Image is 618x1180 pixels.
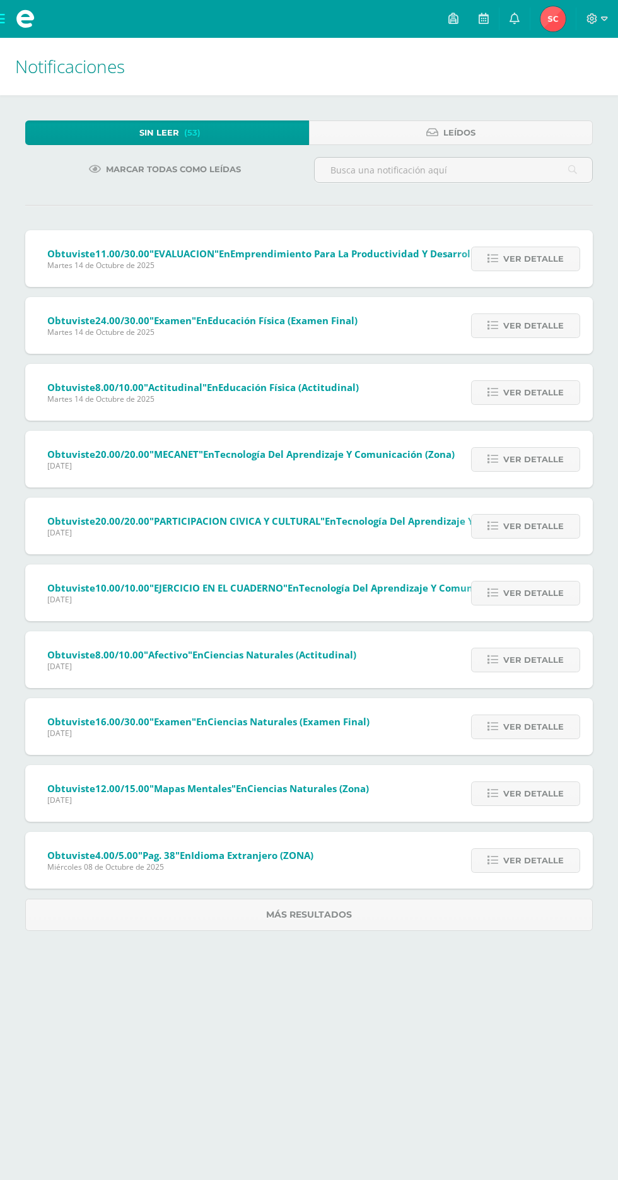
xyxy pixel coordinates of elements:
[73,157,257,182] a: Marcar todas como leídas
[15,54,125,78] span: Notificaciones
[309,120,593,145] a: Leídos
[207,715,370,728] span: Ciencias Naturales (Examen final)
[218,381,359,394] span: Educación Física (Actitudinal)
[149,581,288,594] span: "EJERCICIO EN EL CUADERNO"
[139,121,179,144] span: Sin leer
[149,314,196,327] span: "Examen"
[191,849,313,862] span: Idioma Extranjero (ZONA)
[95,515,149,527] span: 20.00/20.00
[149,715,196,728] span: "Examen"
[47,849,313,862] span: Obtuviste en
[47,795,369,805] span: [DATE]
[47,327,358,337] span: Martes 14 de Octubre de 2025
[503,381,564,404] span: Ver detalle
[149,782,236,795] span: "Mapas mentales"
[47,260,552,271] span: Martes 14 de Octubre de 2025
[47,728,370,739] span: [DATE]
[95,247,149,260] span: 11.00/30.00
[247,782,369,795] span: Ciencias Naturales (Zona)
[184,121,201,144] span: (53)
[106,158,241,181] span: Marcar todas como leídas
[47,448,455,460] span: Obtuviste en
[503,782,564,805] span: Ver detalle
[47,594,539,605] span: [DATE]
[25,899,593,931] a: Más resultados
[138,849,180,862] span: "Pag. 38"
[503,581,564,605] span: Ver detalle
[47,715,370,728] span: Obtuviste en
[95,314,149,327] span: 24.00/30.00
[95,715,149,728] span: 16.00/30.00
[144,648,192,661] span: "Afectivo"
[503,648,564,672] span: Ver detalle
[149,247,219,260] span: "EVALUACION"
[503,515,564,538] span: Ver detalle
[443,121,475,144] span: Leídos
[47,782,369,795] span: Obtuviste en
[47,394,359,404] span: Martes 14 de Octubre de 2025
[47,862,313,872] span: Miércoles 08 de Octubre de 2025
[540,6,566,32] img: f25239f7c825e180454038984e453cce.png
[47,314,358,327] span: Obtuviste en
[149,515,325,527] span: "PARTICIPACION CIVICA Y CULTURAL"
[207,314,358,327] span: Educación Física (Examen final)
[204,648,356,661] span: Ciencias Naturales (Actitudinal)
[47,581,539,594] span: Obtuviste en
[503,314,564,337] span: Ver detalle
[47,648,356,661] span: Obtuviste en
[299,581,539,594] span: Tecnología del Aprendizaje y Comunicación (Zona)
[95,782,149,795] span: 12.00/15.00
[25,120,309,145] a: Sin leer(53)
[149,448,203,460] span: "MECANET"
[95,381,144,394] span: 8.00/10.00
[47,460,455,471] span: [DATE]
[95,648,144,661] span: 8.00/10.00
[503,448,564,471] span: Ver detalle
[503,849,564,872] span: Ver detalle
[503,247,564,271] span: Ver detalle
[47,661,356,672] span: [DATE]
[47,247,552,260] span: Obtuviste en
[315,158,592,182] input: Busca una notificación aquí
[95,581,149,594] span: 10.00/10.00
[47,381,359,394] span: Obtuviste en
[95,849,138,862] span: 4.00/5.00
[214,448,455,460] span: Tecnología del Aprendizaje y Comunicación (Zona)
[230,247,552,260] span: Emprendimiento para la Productividad y Desarrollo (Examen final)
[503,715,564,739] span: Ver detalle
[144,381,207,394] span: "Actitudinal"
[95,448,149,460] span: 20.00/20.00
